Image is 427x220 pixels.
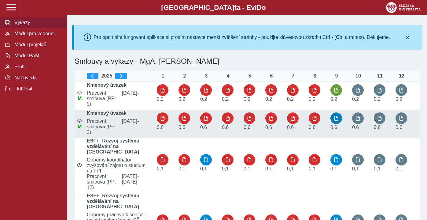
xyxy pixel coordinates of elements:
[265,125,272,130] span: Úvazek : 4,8 h / den. 24 h / týden.
[330,125,337,130] span: Úvazek : 4,8 h / den. 24 h / týden.
[374,166,381,171] span: Úvazek : 0,8 h / den. 4 h / týden.
[287,166,294,171] span: Úvazek : 0,8 h / den. 4 h / týden.
[179,73,191,79] div: 2
[396,125,402,130] span: Úvazek : 4,8 h / den. 24 h / týden.
[309,125,315,130] span: Úvazek : 4,8 h / den. 24 h / týden.
[352,125,359,130] span: Úvazek : 4,8 h / den. 24 h / týden.
[287,73,299,79] div: 7
[234,4,236,11] span: t
[265,166,272,171] span: Úvazek : 0,8 h / den. 4 h / týden.
[200,125,207,130] span: Úvazek : 4,8 h / den. 24 h / týden.
[120,174,155,190] span: [DATE]
[13,75,62,81] span: Nápověda
[157,125,164,130] span: Úvazek : 4,8 h / den. 24 h / týden.
[374,73,386,79] div: 11
[87,138,139,154] b: ESF+: Rozvoj systému vzdělávání na [GEOGRAPHIC_DATA]
[87,111,127,116] b: Kmenový úvazek
[330,73,343,79] div: 9
[330,97,337,102] span: Úvazek : 1,6 h / den. 8 h / týden.
[77,90,82,95] i: Smlouva je aktivní
[330,166,337,171] span: Úvazek : 0,8 h / den. 4 h / týden.
[78,96,82,101] span: Údaje souhlasí s údaji v Magionu
[72,55,364,68] h1: Smlouvy a výkazy - MgA. [PERSON_NAME]
[386,2,421,13] img: logo_web_su.png
[120,90,155,107] span: [DATE]
[157,97,164,102] span: Úvazek : 1,6 h / den. 8 h / týden.
[200,97,207,102] span: Úvazek : 1,6 h / den. 8 h / týden.
[157,73,169,79] div: 1
[13,42,62,47] span: Modul projektů
[87,82,127,88] b: Kmenový úvazek
[222,73,234,79] div: 4
[84,157,154,174] span: Odborný koordinátor zvyšování zájmu o studium na FPF
[244,125,250,130] span: Úvazek : 4,8 h / den. 24 h / týden.
[200,166,207,171] span: Úvazek : 0,8 h / den. 4 h / týden.
[244,73,256,79] div: 5
[374,97,381,102] span: Úvazek : 1,6 h / den. 8 h / týden.
[396,166,402,171] span: Úvazek : 0,8 h / den. 4 h / týden.
[13,86,62,92] span: Odhlásit
[309,97,315,102] span: Úvazek : 1,6 h / den. 8 h / týden.
[94,35,390,40] div: Pro optimální fungování aplikace si prosím nastavte menší zvětšení stránky - použijte klávesovou ...
[396,73,408,79] div: 12
[262,4,266,11] span: o
[87,73,152,79] div: 2025
[84,174,120,190] span: Pracovní smlouva (PP: 12)
[13,64,62,70] span: Profil
[222,125,229,130] span: Úvazek : 4,8 h / den. 24 h / týden.
[244,97,250,102] span: Úvazek : 1,6 h / den. 8 h / týden.
[84,90,120,107] span: Pracovní smlouva (PP: 5)
[200,73,212,79] div: 3
[78,124,82,129] span: Údaje souhlasí s údaji v Magionu
[179,125,185,130] span: Úvazek : 4,8 h / den. 24 h / týden.
[265,97,272,102] span: Úvazek : 1,6 h / den. 8 h / týden.
[77,118,82,123] i: Smlouva je aktivní
[18,4,409,12] b: [GEOGRAPHIC_DATA] a - Evi
[352,97,359,102] span: Úvazek : 1,6 h / den. 8 h / týden.
[120,119,155,135] span: [DATE]
[77,163,82,168] i: Smlouva je aktivní
[87,193,139,209] b: ESF+: Rozvoj systému vzdělávání na [GEOGRAPHIC_DATA]
[137,90,139,96] span: -
[374,125,381,130] span: Úvazek : 4,8 h / den. 24 h / týden.
[13,53,62,59] span: Modul PAM
[84,119,120,135] span: Pracovní smlouva (PP: 2)
[137,119,139,124] span: -
[352,73,364,79] div: 10
[157,166,164,171] span: Úvazek : 0,8 h / den. 4 h / týden.
[179,97,185,102] span: Úvazek : 1,6 h / den. 8 h / týden.
[287,97,294,102] span: Úvazek : 1,6 h / den. 8 h / týden.
[309,166,315,171] span: Úvazek : 0,8 h / den. 4 h / týden.
[257,4,262,11] span: D
[13,31,62,36] span: Modul pro vedoucí
[309,73,321,79] div: 8
[179,166,185,171] span: Úvazek : 0,8 h / den. 4 h / týden.
[396,97,402,102] span: Úvazek : 1,6 h / den. 8 h / týden.
[222,166,229,171] span: Úvazek : 0,8 h / den. 4 h / týden.
[265,73,278,79] div: 6
[222,97,229,102] span: Úvazek : 1,6 h / den. 8 h / týden.
[352,166,359,171] span: Úvazek : 0,8 h / den. 4 h / týden.
[244,166,250,171] span: Úvazek : 0,8 h / den. 4 h / týden.
[13,20,62,25] span: Výkazy
[122,174,139,184] span: - [DATE]
[287,125,294,130] span: Úvazek : 4,8 h / den. 24 h / týden.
